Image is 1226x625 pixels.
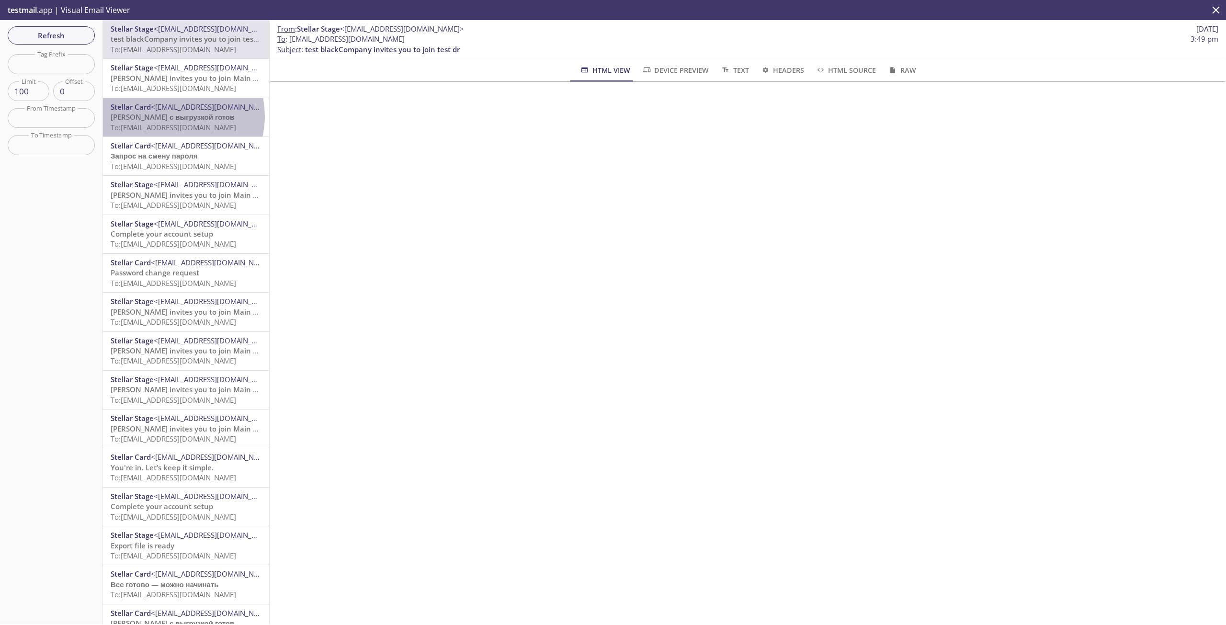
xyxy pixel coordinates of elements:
span: <[EMAIL_ADDRESS][DOMAIN_NAME]> [154,180,278,189]
span: Stellar Card [111,102,151,112]
span: Stellar Stage [111,180,154,189]
span: [PERSON_NAME] invites you to join Main Company [111,346,286,355]
button: Refresh [8,26,95,45]
span: HTML View [579,64,630,76]
span: Все готово — можно начинать [111,580,219,589]
span: <[EMAIL_ADDRESS][DOMAIN_NAME]> [154,63,278,72]
span: From [277,24,295,34]
div: Stellar Stage<[EMAIL_ADDRESS][DOMAIN_NAME]>Export file is readyTo:[EMAIL_ADDRESS][DOMAIN_NAME] [103,526,269,565]
span: <[EMAIL_ADDRESS][DOMAIN_NAME]> [340,24,464,34]
span: Запрос на смену пароля [111,151,198,160]
span: Headers [761,64,804,76]
span: Stellar Stage [111,530,154,540]
span: : [EMAIL_ADDRESS][DOMAIN_NAME] [277,34,405,44]
span: To: [EMAIL_ADDRESS][DOMAIN_NAME] [111,83,236,93]
div: Stellar Stage<[EMAIL_ADDRESS][DOMAIN_NAME]>[PERSON_NAME] invites you to join Main CompanyTo:[EMAI... [103,176,269,214]
span: Text [720,64,749,76]
p: : [277,34,1218,55]
span: [PERSON_NAME] invites you to join Main Company [111,424,286,433]
span: <[EMAIL_ADDRESS][DOMAIN_NAME]> [154,530,278,540]
span: [DATE] [1196,24,1218,34]
div: Stellar Card<[EMAIL_ADDRESS][DOMAIN_NAME]>Все готово — можно начинатьTo:[EMAIL_ADDRESS][DOMAIN_NAME] [103,565,269,603]
div: Stellar Stage<[EMAIL_ADDRESS][DOMAIN_NAME]>Complete your account setupTo:[EMAIL_ADDRESS][DOMAIN_N... [103,215,269,253]
span: Raw [887,64,916,76]
span: Stellar Card [111,258,151,267]
span: To: [EMAIL_ADDRESS][DOMAIN_NAME] [111,239,236,249]
span: To: [EMAIL_ADDRESS][DOMAIN_NAME] [111,551,236,560]
span: test blackCompany invites you to join test dr [305,45,460,54]
span: Stellar Stage [111,491,154,501]
div: Stellar Stage<[EMAIL_ADDRESS][DOMAIN_NAME]>[PERSON_NAME] invites you to join Main CompanyTo:[EMAI... [103,409,269,448]
span: <[EMAIL_ADDRESS][DOMAIN_NAME]> [151,141,275,150]
span: 3:49 pm [1191,34,1218,44]
span: Stellar Card [111,608,151,618]
span: Stellar Stage [111,24,154,34]
span: : [277,24,464,34]
span: Stellar Card [111,569,151,579]
span: To: [EMAIL_ADDRESS][DOMAIN_NAME] [111,123,236,132]
span: <[EMAIL_ADDRESS][DOMAIN_NAME]> [154,413,278,423]
span: <[EMAIL_ADDRESS][DOMAIN_NAME]> [154,336,278,345]
span: Stellar Card [111,452,151,462]
div: Stellar Card<[EMAIL_ADDRESS][DOMAIN_NAME]>Запрос на смену пароляTo:[EMAIL_ADDRESS][DOMAIN_NAME] [103,137,269,175]
span: Complete your account setup [111,229,213,239]
span: To: [EMAIL_ADDRESS][DOMAIN_NAME] [111,356,236,365]
div: Stellar Stage<[EMAIL_ADDRESS][DOMAIN_NAME]>test blackCompany invites you to join test drTo:[EMAIL... [103,20,269,58]
span: Stellar Stage [111,413,154,423]
span: Refresh [15,29,87,42]
span: To: [EMAIL_ADDRESS][DOMAIN_NAME] [111,278,236,288]
span: Password change request [111,268,199,277]
span: <[EMAIL_ADDRESS][DOMAIN_NAME]> [151,258,275,267]
span: Stellar Stage [111,336,154,345]
div: Stellar Stage<[EMAIL_ADDRESS][DOMAIN_NAME]>Complete your account setupTo:[EMAIL_ADDRESS][DOMAIN_N... [103,488,269,526]
span: <[EMAIL_ADDRESS][DOMAIN_NAME]> [154,296,278,306]
span: To: [EMAIL_ADDRESS][DOMAIN_NAME] [111,317,236,327]
div: Stellar Card<[EMAIL_ADDRESS][DOMAIN_NAME]>[PERSON_NAME] с выгрузкой готовTo:[EMAIL_ADDRESS][DOMAI... [103,98,269,136]
span: Stellar Stage [297,24,340,34]
span: <[EMAIL_ADDRESS][DOMAIN_NAME]> [154,24,278,34]
div: Stellar Card<[EMAIL_ADDRESS][DOMAIN_NAME]>Password change requestTo:[EMAIL_ADDRESS][DOMAIN_NAME] [103,254,269,292]
span: [PERSON_NAME] invites you to join Main Company [111,73,286,83]
span: [PERSON_NAME] invites you to join Main Company [111,307,286,317]
span: Stellar Stage [111,63,154,72]
span: Subject [277,45,301,54]
span: To [277,34,285,44]
span: <[EMAIL_ADDRESS][DOMAIN_NAME]> [154,375,278,384]
span: [PERSON_NAME] с выгрузкой готов [111,112,234,122]
span: Device Preview [642,64,709,76]
span: To: [EMAIL_ADDRESS][DOMAIN_NAME] [111,45,236,54]
span: Complete your account setup [111,501,213,511]
span: To: [EMAIL_ADDRESS][DOMAIN_NAME] [111,200,236,210]
span: <[EMAIL_ADDRESS][DOMAIN_NAME]> [154,219,278,228]
div: Stellar Stage<[EMAIL_ADDRESS][DOMAIN_NAME]>[PERSON_NAME] invites you to join Main CompanyTo:[EMAI... [103,371,269,409]
div: Stellar Stage<[EMAIL_ADDRESS][DOMAIN_NAME]>[PERSON_NAME] invites you to join Main CompanyTo:[EMAI... [103,59,269,97]
span: To: [EMAIL_ADDRESS][DOMAIN_NAME] [111,590,236,599]
span: HTML Source [816,64,876,76]
div: Stellar Card<[EMAIL_ADDRESS][DOMAIN_NAME]>You're in. Let’s keep it simple.To:[EMAIL_ADDRESS][DOMA... [103,448,269,487]
span: You're in. Let’s keep it simple. [111,463,214,472]
span: Stellar Stage [111,219,154,228]
span: Stellar Stage [111,375,154,384]
span: [PERSON_NAME] invites you to join Main Company [111,385,286,394]
span: <[EMAIL_ADDRESS][DOMAIN_NAME]> [151,608,275,618]
div: Stellar Stage<[EMAIL_ADDRESS][DOMAIN_NAME]>[PERSON_NAME] invites you to join Main CompanyTo:[EMAI... [103,293,269,331]
span: <[EMAIL_ADDRESS][DOMAIN_NAME]> [151,102,275,112]
span: To: [EMAIL_ADDRESS][DOMAIN_NAME] [111,512,236,522]
span: To: [EMAIL_ADDRESS][DOMAIN_NAME] [111,473,236,482]
span: <[EMAIL_ADDRESS][DOMAIN_NAME]> [151,569,275,579]
span: To: [EMAIL_ADDRESS][DOMAIN_NAME] [111,161,236,171]
span: Stellar Card [111,141,151,150]
span: testmail [8,5,37,15]
span: [PERSON_NAME] invites you to join Main Company [111,190,286,200]
span: <[EMAIL_ADDRESS][DOMAIN_NAME]> [154,491,278,501]
span: Export file is ready [111,541,174,550]
span: <[EMAIL_ADDRESS][DOMAIN_NAME]> [151,452,275,462]
span: To: [EMAIL_ADDRESS][DOMAIN_NAME] [111,434,236,443]
span: Stellar Stage [111,296,154,306]
div: Stellar Stage<[EMAIL_ADDRESS][DOMAIN_NAME]>[PERSON_NAME] invites you to join Main CompanyTo:[EMAI... [103,332,269,370]
span: To: [EMAIL_ADDRESS][DOMAIN_NAME] [111,395,236,405]
span: test blackCompany invites you to join test dr [111,34,265,44]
